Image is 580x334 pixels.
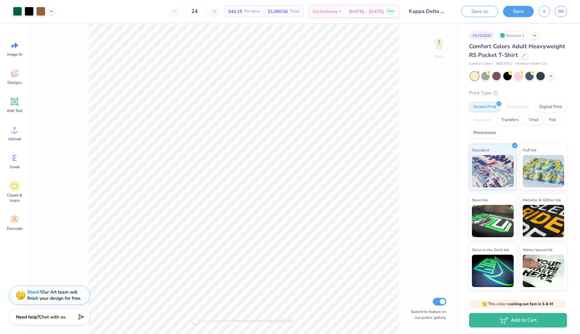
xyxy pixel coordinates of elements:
[509,301,553,306] strong: selling out fast in S & M
[4,193,25,203] span: Clipart & logos
[8,136,21,141] span: Upload
[515,61,548,67] span: Minimum Order: 12 +
[407,309,446,320] label: Submit to feature on our public gallery.
[523,205,564,237] img: Metallic & Glitter Ink
[498,31,528,39] div: Revision 1
[7,108,22,113] span: Add Text
[182,6,207,17] input: – –
[27,289,81,301] div: Our Art team will finish your design for free.
[502,102,533,112] div: Embroidery
[555,6,567,17] a: JM
[482,301,487,307] span: 🫣
[472,246,509,253] span: Glow in the Dark Ink
[461,6,498,17] button: Save as
[545,115,560,125] div: Foil
[469,128,500,138] div: Rhinestones
[469,313,567,328] button: Add to Cart
[469,115,495,125] div: Applique
[525,115,543,125] div: Vinyl
[192,318,199,324] div: Accessibility label
[27,289,41,295] strong: Stuck?
[39,314,66,320] span: Chat with us.
[496,61,512,67] span: # 6030CC
[472,147,489,153] span: Standard
[523,155,564,187] img: Puff Ink
[268,8,288,15] span: $1,060.56
[469,89,567,97] div: Print Type
[469,42,565,59] span: Comfort Colors Adult Heavyweight RS Pocket T-Shirt
[523,246,552,253] span: Water based Ink
[472,196,488,203] span: Neon Ink
[558,8,564,15] span: JM
[349,8,384,15] span: [DATE] - [DATE]
[535,102,566,112] div: Digital Print
[244,8,260,15] span: Per Item
[10,164,20,170] span: Greek
[290,8,299,15] span: Total
[472,205,514,237] img: Neon Ink
[503,6,534,17] button: Save
[497,115,523,125] div: Transfers
[482,301,554,307] span: This color is .
[313,8,337,15] span: Est. Delivery
[523,196,561,203] span: Metallic & Glitter Ink
[388,9,394,14] span: Free
[7,226,22,231] span: Decorate
[7,80,22,85] span: Designs
[228,8,242,15] span: $44.19
[469,102,500,112] div: Screen Print
[16,314,39,320] strong: Need help?
[469,31,495,39] div: # 515260D
[7,52,22,57] span: Image AI
[404,5,452,18] input: Untitled Design
[472,155,514,187] img: Standard
[469,61,493,67] span: Comfort Colors
[523,147,536,153] span: Puff Ink
[523,255,564,287] img: Water based Ink
[472,255,514,287] img: Glow in the Dark Ink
